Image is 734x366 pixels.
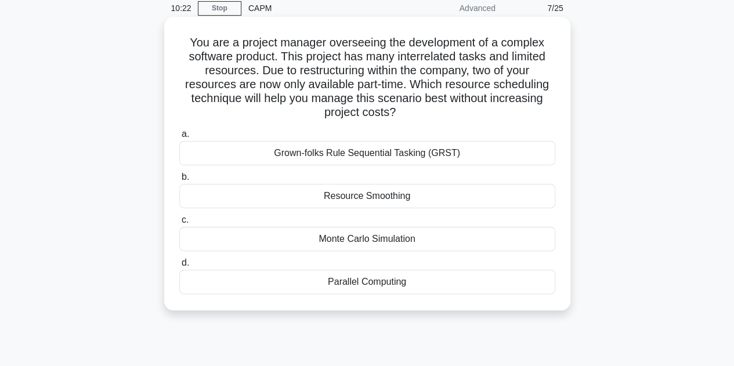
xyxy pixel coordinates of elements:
div: Resource Smoothing [179,184,555,208]
div: Parallel Computing [179,270,555,294]
h5: You are a project manager overseeing the development of a complex software product. This project ... [178,35,556,120]
div: Grown-folks Rule Sequential Tasking (GRST) [179,141,555,165]
span: a. [182,129,189,139]
div: Monte Carlo Simulation [179,227,555,251]
span: d. [182,258,189,267]
span: c. [182,215,189,224]
a: Stop [198,1,241,16]
span: b. [182,172,189,182]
